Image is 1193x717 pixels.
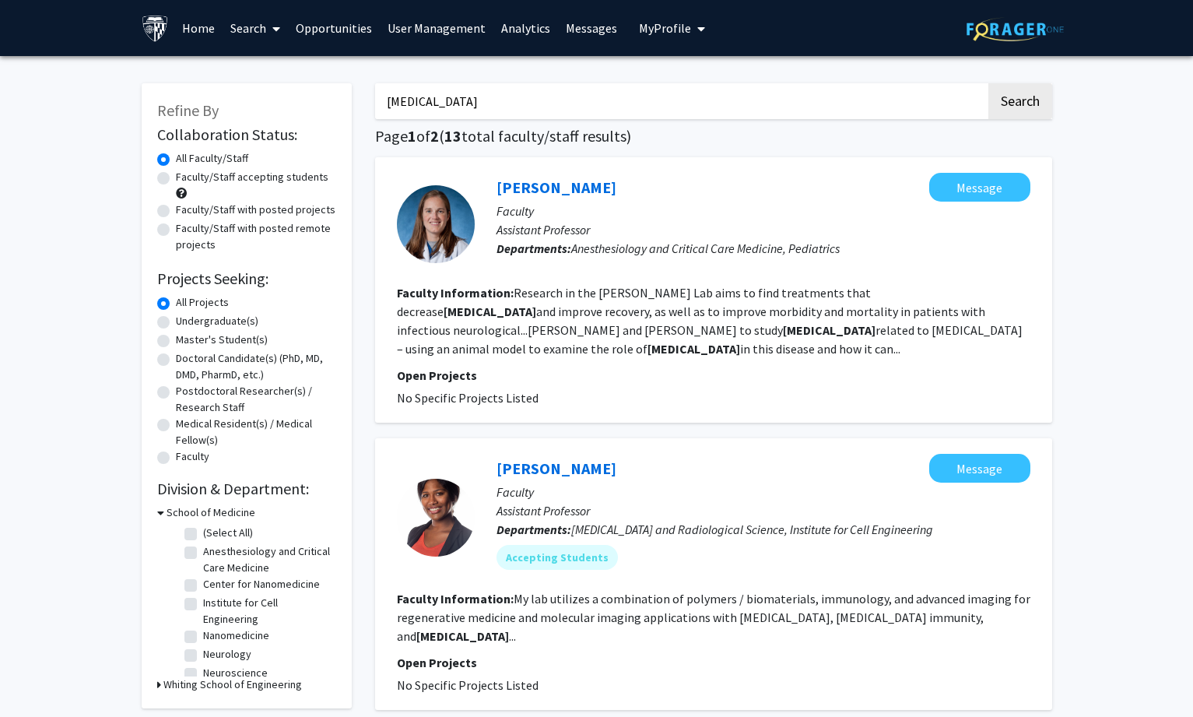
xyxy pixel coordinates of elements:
[929,173,1030,202] button: Message Liz Tucker
[176,416,336,448] label: Medical Resident(s) / Medical Fellow(s)
[397,591,514,606] b: Faculty Information:
[496,220,1030,239] p: Assistant Professor
[558,1,625,55] a: Messages
[397,285,1023,357] fg-read-more: Research in the [PERSON_NAME] Lab aims to find treatments that decrease and improve recovery, as ...
[496,202,1030,220] p: Faculty
[444,304,536,319] b: [MEDICAL_DATA]
[176,202,335,218] label: Faculty/Staff with posted projects
[571,241,840,256] span: Anesthesiology and Critical Care Medicine, Pediatrics
[929,454,1030,483] button: Message Aline Thomas
[157,480,336,498] h2: Division & Department:
[493,1,558,55] a: Analytics
[397,653,1030,672] p: Open Projects
[176,383,336,416] label: Postdoctoral Researcher(s) / Research Staff
[203,665,268,681] label: Neuroscience
[163,677,302,693] h3: Whiting School of Engineering
[496,459,616,478] a: [PERSON_NAME]
[203,595,332,627] label: Institute for Cell Engineering
[496,501,1030,520] p: Assistant Professor
[496,545,618,570] mat-chip: Accepting Students
[496,522,571,537] b: Departments:
[157,125,336,144] h2: Collaboration Status:
[967,17,1064,41] img: ForagerOne Logo
[375,127,1052,146] h1: Page of ( total faculty/staff results)
[496,241,571,256] b: Departments:
[397,677,539,693] span: No Specific Projects Listed
[203,543,332,576] label: Anesthesiology and Critical Care Medicine
[397,390,539,406] span: No Specific Projects Listed
[783,322,875,338] b: [MEDICAL_DATA]
[223,1,288,55] a: Search
[176,332,268,348] label: Master's Student(s)
[397,285,514,301] b: Faculty Information:
[167,504,255,521] h3: School of Medicine
[380,1,493,55] a: User Management
[142,15,169,42] img: Johns Hopkins University Logo
[571,522,933,537] span: [MEDICAL_DATA] and Radiological Science, Institute for Cell Engineering
[647,341,740,357] b: [MEDICAL_DATA]
[176,313,258,329] label: Undergraduate(s)
[176,294,229,311] label: All Projects
[157,100,219,120] span: Refine By
[203,576,320,592] label: Center for Nanomedicine
[203,646,251,663] label: Neurology
[496,483,1030,501] p: Faculty
[176,350,336,383] label: Doctoral Candidate(s) (PhD, MD, DMD, PharmD, etc.)
[416,628,509,644] b: [MEDICAL_DATA]
[174,1,223,55] a: Home
[203,627,269,644] label: Nanomedicine
[176,220,336,253] label: Faculty/Staff with posted remote projects
[157,269,336,288] h2: Projects Seeking:
[496,177,616,197] a: [PERSON_NAME]
[430,126,439,146] span: 2
[176,448,209,465] label: Faculty
[288,1,380,55] a: Opportunities
[176,150,248,167] label: All Faculty/Staff
[176,169,328,185] label: Faculty/Staff accepting students
[988,83,1052,119] button: Search
[408,126,416,146] span: 1
[639,20,691,36] span: My Profile
[203,525,253,541] label: (Select All)
[12,647,66,705] iframe: Chat
[397,366,1030,385] p: Open Projects
[397,591,1030,644] fg-read-more: My lab utilizes a combination of polymers / biomaterials, immunology, and advanced imaging for re...
[444,126,461,146] span: 13
[375,83,986,119] input: Search Keywords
